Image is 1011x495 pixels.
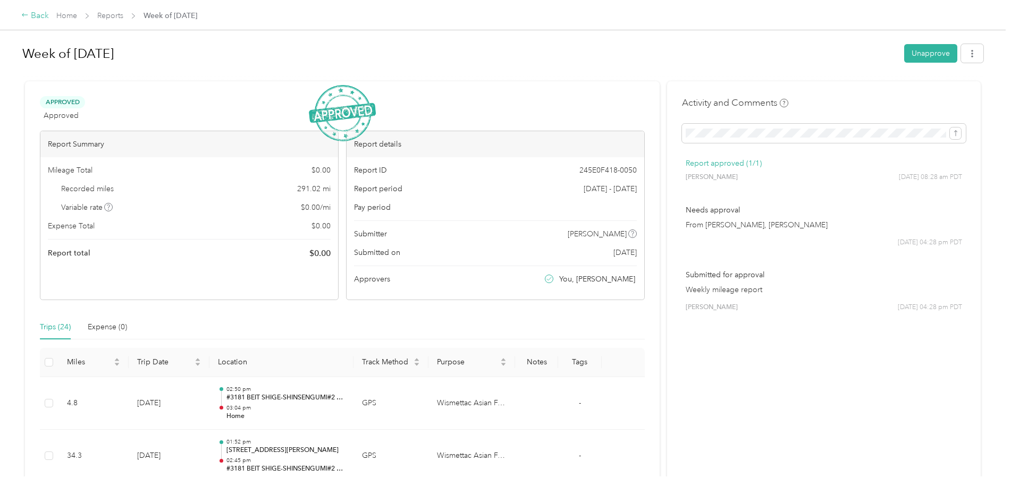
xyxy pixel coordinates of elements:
p: From [PERSON_NAME], [PERSON_NAME] [686,219,962,231]
span: [DATE] - [DATE] [584,183,637,194]
th: Notes [515,348,558,377]
span: $ 0.00 [309,247,331,260]
p: #3181 BEIT SHIGE-SHINSENGUMI#2 YAKITORI-LIQOUR [226,464,345,474]
p: #3181 BEIT SHIGE-SHINSENGUMI#2 YAKITORI-LIQOUR [226,393,345,403]
span: Approved [40,96,85,108]
p: Needs approval [686,204,962,216]
span: [PERSON_NAME] [568,228,627,240]
div: Expense (0) [88,321,127,333]
span: Purpose [437,357,498,366]
span: You, [PERSON_NAME] [559,274,635,285]
span: caret-down [414,361,420,368]
td: [DATE] [129,430,209,483]
span: caret-down [500,361,507,368]
span: 245E0F418-0050 [579,165,637,176]
span: $ 0.00 [311,165,331,176]
h4: Activity and Comments [682,96,788,109]
span: $ 0.00 / mi [301,202,331,213]
p: [STREET_ADDRESS][PERSON_NAME] [226,446,345,455]
p: Report approved (1/1) [686,158,962,169]
span: 291.02 mi [297,183,331,194]
button: Unapprove [904,44,957,63]
span: Approved [44,110,79,121]
th: Track Method [353,348,428,377]
span: Track Method [362,357,411,366]
span: - [579,398,581,407]
span: [DATE] 08:28 am PDT [899,173,962,182]
td: GPS [353,377,428,430]
td: 34.3 [58,430,129,483]
span: [PERSON_NAME] [686,303,738,312]
th: Purpose [428,348,515,377]
span: [DATE] 04:28 pm PDT [898,238,962,247]
a: Reports [97,11,123,20]
div: Report Summary [40,131,338,157]
th: Tags [558,348,601,377]
td: Wismettac Asian Foods [428,377,515,430]
p: 01:52 pm [226,438,345,446]
span: Submitted on [354,247,400,258]
img: ApprovedStamp [309,85,376,142]
div: Back [21,10,49,22]
span: Miles [67,357,112,366]
span: Pay period [354,202,391,213]
td: [DATE] [129,377,209,430]
th: Trip Date [129,348,209,377]
span: [PERSON_NAME] [686,173,738,182]
span: Report period [354,183,402,194]
span: - [579,451,581,460]
span: caret-down [114,361,120,368]
p: Submitted for approval [686,269,962,280]
span: Recorded miles [61,183,114,194]
p: 02:45 pm [226,457,345,464]
span: Week of [DATE] [144,10,197,21]
span: $ 0.00 [311,220,331,232]
div: Trips (24) [40,321,71,333]
span: Submitter [354,228,387,240]
iframe: Everlance-gr Chat Button Frame [951,436,1011,495]
div: Report details [347,131,644,157]
p: 02:50 pm [226,386,345,393]
span: caret-up [414,356,420,363]
h1: Week of September 15 2025 [22,41,897,66]
a: Home [56,11,77,20]
p: Home [226,412,345,421]
span: caret-down [195,361,201,368]
span: caret-up [500,356,507,363]
span: Report ID [354,165,387,176]
td: 4.8 [58,377,129,430]
span: Approvers [354,274,390,285]
td: Wismettac Asian Foods [428,430,515,483]
span: [DATE] [613,247,637,258]
span: Variable rate [61,202,113,213]
td: GPS [353,430,428,483]
span: Trip Date [137,357,192,366]
p: Weekly mileage report [686,284,962,295]
th: Miles [58,348,129,377]
th: Location [209,348,353,377]
span: [DATE] 04:28 pm PDT [898,303,962,312]
span: caret-up [195,356,201,363]
span: Expense Total [48,220,95,232]
p: 03:04 pm [226,404,345,412]
span: Report total [48,247,90,259]
span: caret-up [114,356,120,363]
span: Mileage Total [48,165,92,176]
